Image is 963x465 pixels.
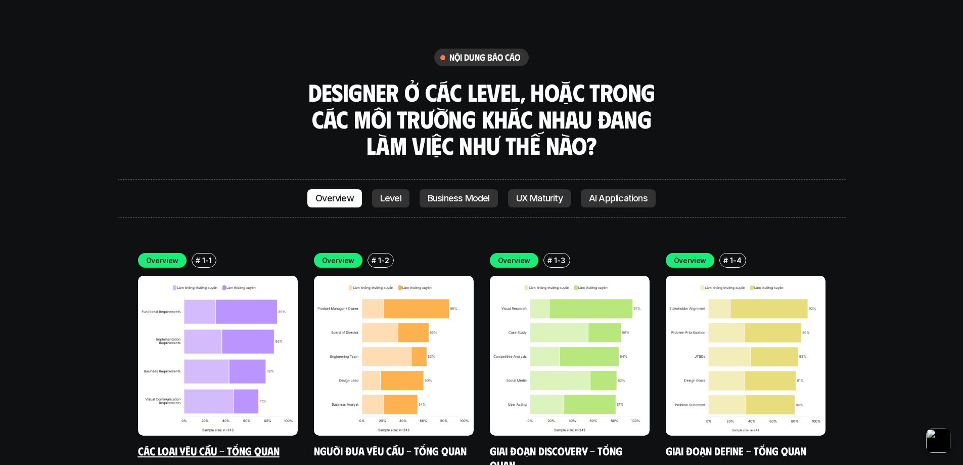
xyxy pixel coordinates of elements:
[730,255,741,266] p: 1-4
[666,444,806,457] a: Giai đoạn Define - Tổng quan
[674,255,707,266] p: Overview
[498,255,531,266] p: Overview
[322,255,355,266] p: Overview
[449,52,521,63] h6: nội dung báo cáo
[581,189,656,207] a: AI Applications
[420,189,498,207] a: Business Model
[508,189,571,207] a: UX Maturity
[138,444,280,457] a: Các loại yêu cầu - Tổng quan
[315,193,354,203] p: Overview
[428,193,490,203] p: Business Model
[307,189,362,207] a: Overview
[378,255,389,266] p: 1-2
[547,257,552,264] h6: #
[589,193,648,203] p: AI Applications
[372,189,409,207] a: Level
[202,255,211,266] p: 1-1
[372,257,376,264] h6: #
[305,79,659,159] h3: Designer ở các level, hoặc trong các môi trường khác nhau đang làm việc như thế nào?
[314,444,467,457] a: Người đưa yêu cầu - Tổng quan
[196,257,200,264] h6: #
[146,255,179,266] p: Overview
[723,257,728,264] h6: #
[516,193,563,203] p: UX Maturity
[554,255,565,266] p: 1-3
[380,193,401,203] p: Level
